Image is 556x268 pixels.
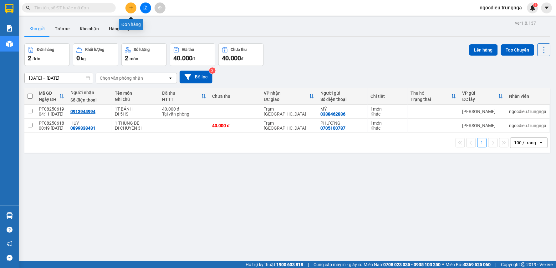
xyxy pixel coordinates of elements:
[218,43,264,66] button: Chưa thu40.000đ
[209,67,216,74] sup: 2
[39,126,64,131] div: 00:49 [DATE]
[115,126,156,131] div: ĐI CHUYẾN 3H
[70,109,95,114] div: 0913944994
[320,112,345,117] div: 0338462836
[509,123,547,128] div: ngocdieu.trungnga
[320,91,364,96] div: Người gửi
[371,112,405,117] div: Khác
[462,91,498,96] div: VP gửi
[371,121,405,126] div: 1 món
[446,261,491,268] span: Miền Bắc
[7,241,13,247] span: notification
[159,88,209,105] th: Toggle SortBy
[81,56,86,61] span: kg
[533,3,538,7] sup: 1
[6,25,13,32] img: solution-icon
[496,261,497,268] span: |
[7,227,13,233] span: question-circle
[264,97,309,102] div: ĐC giao
[33,56,40,61] span: đơn
[70,90,109,95] div: Người nhận
[192,56,195,61] span: đ
[168,76,173,81] svg: open
[6,212,13,219] img: warehouse-icon
[264,91,309,96] div: VP nhận
[140,2,151,13] button: file-add
[530,5,536,11] img: icon-new-feature
[246,261,303,268] span: Hỗ trợ kỹ thuật:
[155,2,166,13] button: aim
[459,88,506,105] th: Toggle SortBy
[26,6,30,10] span: search
[464,262,491,267] strong: 0369 525 060
[50,21,75,36] button: Trên xe
[541,2,552,13] button: caret-down
[264,107,314,117] div: Trạm [GEOGRAPHIC_DATA]
[371,107,405,112] div: 1 món
[521,262,526,267] span: copyright
[308,261,309,268] span: |
[514,140,536,146] div: 100 / trang
[6,41,13,47] img: warehouse-icon
[70,126,95,131] div: 0899338431
[134,47,150,52] div: Số lượng
[25,73,93,83] input: Select a date range.
[76,54,80,62] span: 0
[130,56,138,61] span: món
[371,126,405,131] div: Khác
[320,97,364,102] div: Số điện thoại
[3,34,41,53] b: T1 [PERSON_NAME], P Phú Thuỷ
[75,21,104,36] button: Kho nhận
[384,262,441,267] strong: 0708 023 035 - 0935 103 250
[24,43,70,66] button: Đơn hàng2đơn
[43,27,83,47] li: VP Trạm [GEOGRAPHIC_DATA]
[509,94,547,99] div: Nhân viên
[462,123,503,128] div: [PERSON_NAME]
[180,71,212,83] button: Bộ lọc
[364,261,441,268] span: Miền Nam
[143,6,148,10] span: file-add
[73,43,118,66] button: Khối lượng0kg
[70,97,109,102] div: Số điện thoại
[121,43,167,66] button: Số lượng2món
[241,56,243,61] span: đ
[104,21,140,36] button: Hàng đã giao
[85,47,105,52] div: Khối lượng
[28,54,31,62] span: 2
[115,107,156,112] div: 1T BÁNH
[477,138,487,147] button: 1
[115,121,156,126] div: 1 THÙNG DẾ
[39,91,59,96] div: Mã GD
[115,112,156,117] div: ĐI 5HS
[469,44,498,56] button: Lên hàng
[36,88,67,105] th: Toggle SortBy
[534,3,537,7] span: 1
[264,121,314,131] div: Trạm [GEOGRAPHIC_DATA]
[231,47,247,52] div: Chưa thu
[115,97,156,102] div: Ghi chú
[39,112,64,117] div: 04:11 [DATE]
[3,35,8,39] span: environment
[475,4,527,12] span: ngocdieu.trungnga
[408,88,459,105] th: Toggle SortBy
[261,88,318,105] th: Toggle SortBy
[515,20,536,27] div: ver 1.8.137
[34,4,108,11] input: Tìm tên, số ĐT hoặc mã đơn
[129,6,133,10] span: plus
[162,112,206,117] div: Tại văn phòng
[501,44,534,56] button: Tạo Chuyến
[162,97,201,102] div: HTTT
[509,109,547,114] div: ngocdieu.trungnga
[544,5,550,11] span: caret-down
[320,126,345,131] div: 0705100787
[170,43,215,66] button: Đã thu40.000đ
[462,97,498,102] div: ĐC lấy
[125,2,136,13] button: plus
[24,21,50,36] button: Kho gửi
[100,75,143,81] div: Chọn văn phòng nhận
[3,3,91,15] li: Trung Nga
[115,91,156,96] div: Tên món
[371,94,405,99] div: Chi tiết
[173,54,192,62] span: 40.000
[182,47,194,52] div: Đã thu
